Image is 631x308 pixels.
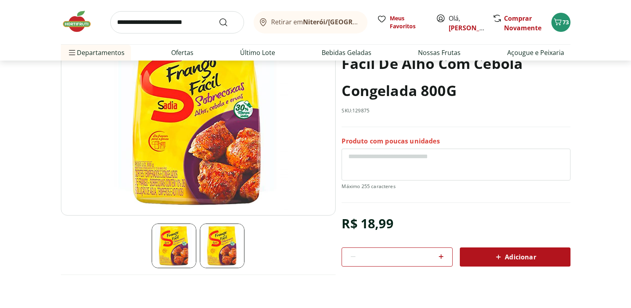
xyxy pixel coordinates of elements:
b: Niterói/[GEOGRAPHIC_DATA] [303,18,394,26]
button: Submit Search [219,18,238,27]
span: Adicionar [494,252,536,262]
button: Menu [67,43,77,62]
a: Nossas Frutas [418,48,461,57]
a: Último Lote [240,48,275,57]
span: Olá, [449,14,484,33]
a: [PERSON_NAME] [449,24,500,32]
h1: Sobrecoxa De Frango Sadia Fácil De Alho Com Cebola Congelada 800G [342,23,570,104]
a: Bebidas Geladas [322,48,371,57]
a: Comprar Novamente [504,14,541,32]
span: Retirar em [271,18,359,26]
span: Departamentos [67,43,125,62]
img: Principal [61,23,336,216]
img: Principal [200,224,244,268]
input: search [110,11,244,33]
p: SKU: 129875 [342,108,369,114]
button: Retirar emNiterói/[GEOGRAPHIC_DATA] [254,11,367,33]
img: Hortifruti [61,10,101,33]
a: Meus Favoritos [377,14,426,30]
span: Meus Favoritos [390,14,426,30]
p: Produto com poucas unidades [342,137,440,145]
button: Adicionar [460,247,570,267]
span: 73 [563,18,569,26]
img: Principal [152,224,196,268]
button: Carrinho [551,13,570,32]
div: R$ 18,99 [342,212,393,235]
a: Ofertas [171,48,193,57]
a: Açougue e Peixaria [507,48,564,57]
